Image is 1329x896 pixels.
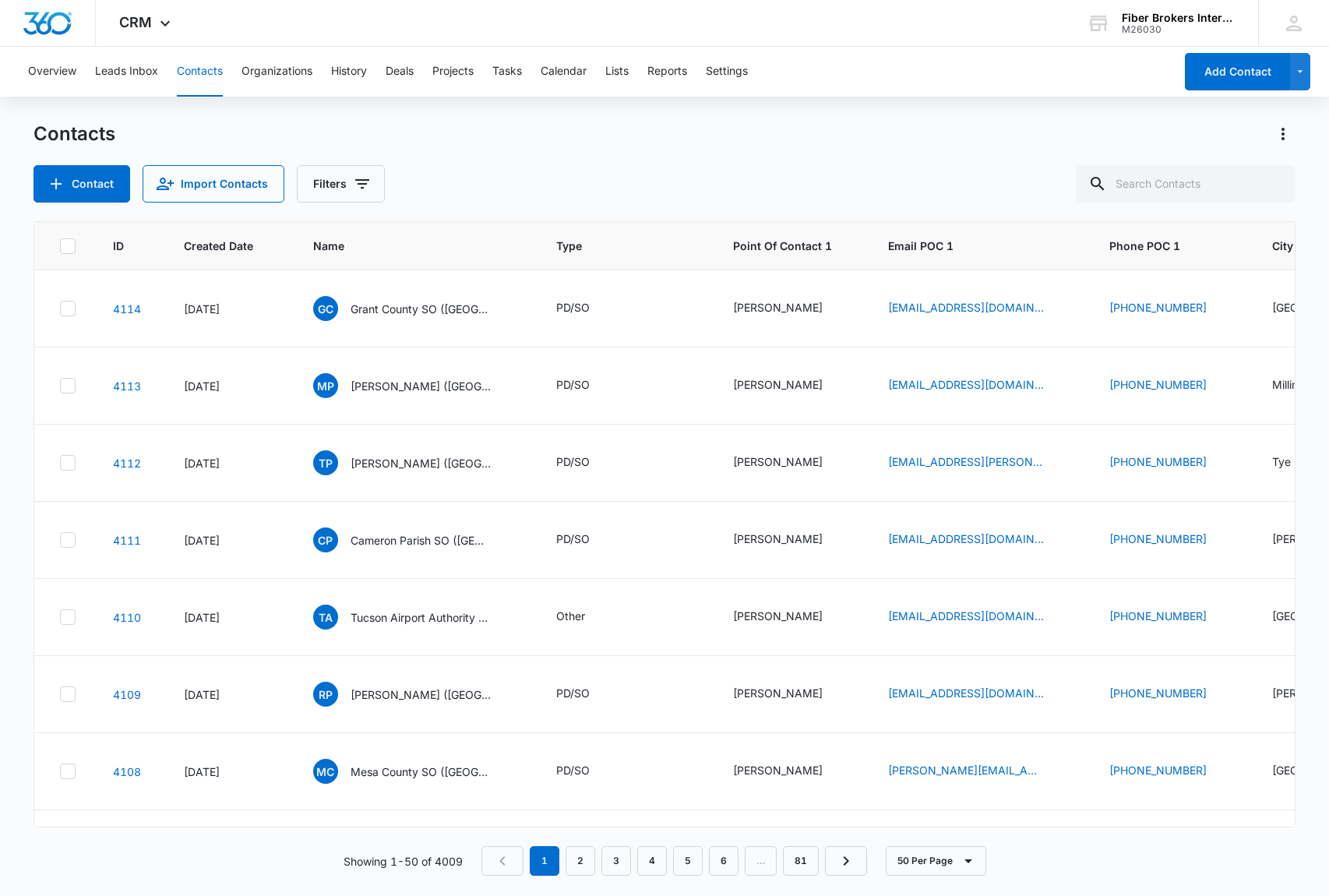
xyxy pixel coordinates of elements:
[733,453,851,472] div: Point Of Contact 1 - Tristan Chavez - Select to Edit Field
[886,846,986,876] button: 50 Per Page
[733,685,851,704] div: Point Of Contact 1 - Anthony Nunziato - Select to Edit Field
[888,299,1044,316] a: [EMAIL_ADDRESS][DOMAIN_NAME]
[709,846,739,876] a: Page 6
[556,685,590,701] div: PD/SO
[601,846,631,876] a: Page 3
[556,762,590,778] div: PD/SO
[1122,24,1236,35] div: account id
[432,47,474,97] button: Projects
[113,238,124,254] span: ID
[386,47,414,97] button: Deals
[733,762,851,781] div: Point Of Contact 1 - Jennifer Dillon - Select to Edit Field
[556,531,590,547] div: PD/SO
[556,453,618,472] div: Type - PD/SO - Select to Edit Field
[313,373,338,398] span: MP
[605,47,629,97] button: Lists
[1109,762,1207,778] a: [PHONE_NUMBER]
[1109,531,1207,547] a: [PHONE_NUMBER]
[1185,53,1290,90] button: Add Contact
[556,376,590,393] div: PD/SO
[556,453,590,470] div: PD/SO
[1109,685,1235,704] div: Phone POC 1 - 2019396000 - Select to Edit Field
[888,453,1044,470] a: [EMAIL_ADDRESS][PERSON_NAME][DOMAIN_NAME]
[492,47,522,97] button: Tasks
[888,685,1044,701] a: [EMAIL_ADDRESS][DOMAIN_NAME]
[888,376,1044,393] a: [EMAIL_ADDRESS][DOMAIN_NAME]
[888,238,1072,254] span: Email POC 1
[313,296,338,321] span: GC
[825,846,867,876] a: Next Page
[313,759,338,784] span: MC
[888,453,1072,472] div: Email POC 1 - tristan.chavez@cityoftye.org - Select to Edit Field
[1271,122,1296,146] button: Actions
[351,686,491,703] p: [PERSON_NAME] ([GEOGRAPHIC_DATA])
[331,47,367,97] button: History
[184,764,276,780] div: [DATE]
[783,846,819,876] a: Page 81
[1272,453,1291,470] div: Tye
[351,764,491,780] p: Mesa County SO ([GEOGRAPHIC_DATA])
[1109,299,1207,316] a: [PHONE_NUMBER]
[541,47,587,97] button: Calendar
[481,846,867,876] nav: Pagination
[177,47,223,97] button: Contacts
[313,605,519,630] div: Name - Tucson Airport Authority (AZ) - Select to Edit Field
[733,531,823,547] div: [PERSON_NAME]
[313,450,519,475] div: Name - Tye PD (TX) - Select to Edit Field
[888,762,1044,778] a: [PERSON_NAME][EMAIL_ADDRESS][PERSON_NAME][DOMAIN_NAME]
[888,685,1072,704] div: Email POC 1 - anunziato@rutherfordpd.com - Select to Edit Field
[733,299,823,316] div: [PERSON_NAME]
[313,527,519,552] div: Name - Cameron Parish SO (LA) - Select to Edit Field
[313,527,338,552] span: CP
[184,609,276,626] div: [DATE]
[119,14,152,30] span: CRM
[556,685,618,704] div: Type - PD/SO - Select to Edit Field
[556,238,673,254] span: Type
[297,165,385,203] button: Filters
[1109,608,1207,624] a: [PHONE_NUMBER]
[647,47,687,97] button: Reports
[1109,238,1235,254] span: Phone POC 1
[184,455,276,471] div: [DATE]
[706,47,748,97] button: Settings
[556,608,613,626] div: Type - Other - Select to Edit Field
[313,238,496,254] span: Name
[733,453,823,470] div: [PERSON_NAME]
[313,682,338,707] span: RP
[313,296,519,321] div: Name - Grant County SO (WI) - Select to Edit Field
[1109,453,1235,472] div: Phone POC 1 - 3256606663 - Select to Edit Field
[888,531,1044,547] a: [EMAIL_ADDRESS][DOMAIN_NAME]
[313,450,338,475] span: TP
[184,378,276,394] div: [DATE]
[1109,685,1207,701] a: [PHONE_NUMBER]
[184,238,253,254] span: Created Date
[351,609,491,626] p: Tucson Airport Authority ([GEOGRAPHIC_DATA])
[184,301,276,317] div: [DATE]
[313,759,519,784] div: Name - Mesa County SO (AZ) - Select to Edit Field
[733,238,851,254] span: Point Of Contact 1
[888,299,1072,318] div: Email POC 1 - tklaas@co.grant.wi.gov - Select to Edit Field
[113,379,141,393] a: Navigate to contact details page for Millington PD (TN)
[888,376,1072,395] div: Email POC 1 - b.childress@millingtontn.gov - Select to Edit Field
[351,378,491,394] p: [PERSON_NAME] ([GEOGRAPHIC_DATA])
[530,846,559,876] em: 1
[313,605,338,630] span: TA
[556,608,585,624] div: Other
[1122,12,1236,24] div: account name
[113,765,141,778] a: Navigate to contact details page for Mesa County SO (AZ)
[888,531,1072,549] div: Email POC 1 - dbertrand@cameronso.org - Select to Edit Field
[1109,376,1235,395] div: Phone POC 1 - 9018735615 - Select to Edit Field
[28,47,76,97] button: Overview
[733,299,851,318] div: Point Of Contact 1 - Travis Klaas - Select to Edit Field
[1109,762,1235,781] div: Phone POC 1 - 9702426707 - Select to Edit Field
[733,376,823,393] div: [PERSON_NAME]
[344,853,463,870] p: Showing 1-50 of 4009
[351,301,491,317] p: Grant County SO ([GEOGRAPHIC_DATA])
[556,299,590,316] div: PD/SO
[888,762,1072,781] div: Email POC 1 - jennifer.dillon@mesacounty.us - Select to Edit Field
[733,531,851,549] div: Point Of Contact 1 - Don Bertrand - Select to Edit Field
[313,682,519,707] div: Name - Rutherford PD (NJ) - Select to Edit Field
[1109,376,1207,393] a: [PHONE_NUMBER]
[33,165,130,203] button: Add Contact
[888,608,1072,626] div: Email POC 1 - sbader@flytucson.com - Select to Edit Field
